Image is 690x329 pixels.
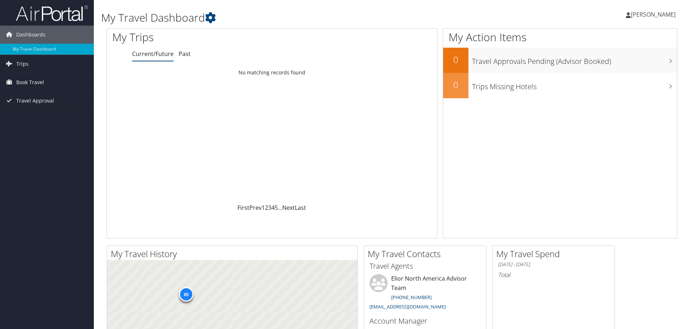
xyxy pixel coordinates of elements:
[496,248,615,260] h2: My Travel Spend
[16,92,54,110] span: Travel Approval
[626,4,683,25] a: [PERSON_NAME]
[443,30,677,45] h1: My Action Items
[132,50,174,58] a: Current/Future
[268,204,271,212] a: 3
[179,50,191,58] a: Past
[370,261,481,271] h3: Travel Agents
[111,248,357,260] h2: My Travel History
[472,78,677,92] h3: Trips Missing Hotels
[368,248,486,260] h2: My Travel Contacts
[443,73,677,98] a: 0Trips Missing Hotels
[249,204,262,212] a: Prev
[16,55,29,73] span: Trips
[472,53,677,66] h3: Travel Approvals Pending (Advisor Booked)
[443,48,677,73] a: 0Travel Approvals Pending (Advisor Booked)
[16,5,88,22] img: airportal-logo.png
[443,53,468,66] h2: 0
[275,204,278,212] a: 5
[101,10,489,25] h1: My Travel Dashboard
[271,204,275,212] a: 4
[112,30,294,45] h1: My Trips
[366,274,484,313] li: Elior North America Advisor Team
[295,204,306,212] a: Last
[370,303,446,310] a: [EMAIL_ADDRESS][DOMAIN_NAME]
[265,204,268,212] a: 2
[391,294,432,300] a: [PHONE_NUMBER]
[370,316,481,326] h3: Account Manager
[278,204,282,212] span: …
[262,204,265,212] a: 1
[107,66,437,79] td: No matching records found
[631,10,676,18] span: [PERSON_NAME]
[179,287,193,302] div: 65
[498,261,609,268] h6: [DATE] - [DATE]
[498,271,609,279] h6: Total
[16,26,45,44] span: Dashboards
[16,73,44,91] span: Book Travel
[443,79,468,91] h2: 0
[237,204,249,212] a: First
[282,204,295,212] a: Next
